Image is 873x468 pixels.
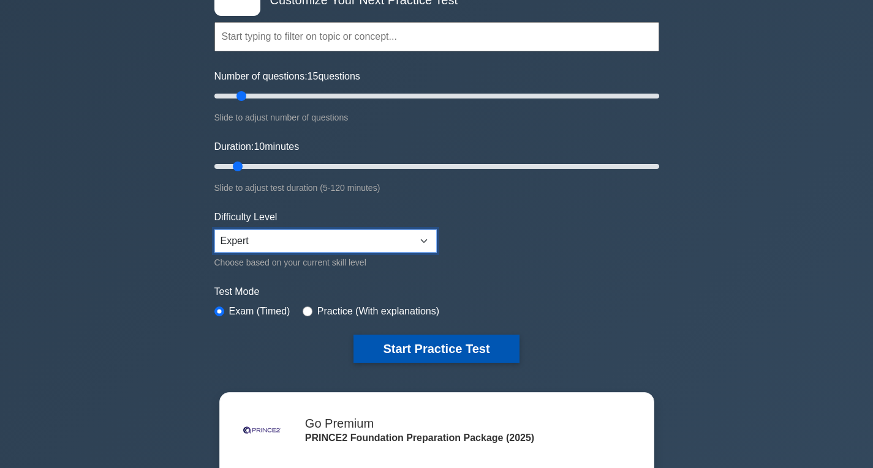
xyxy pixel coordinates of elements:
[214,139,300,154] label: Duration: minutes
[214,210,278,225] label: Difficulty Level
[308,71,319,81] span: 15
[229,304,290,319] label: Exam (Timed)
[214,69,360,84] label: Number of questions: questions
[214,284,659,299] label: Test Mode
[254,141,265,152] span: 10
[214,180,659,195] div: Slide to adjust test duration (5-120 minutes)
[214,255,437,270] div: Choose based on your current skill level
[214,110,659,125] div: Slide to adjust number of questions
[317,304,439,319] label: Practice (With explanations)
[353,335,519,363] button: Start Practice Test
[214,22,659,51] input: Start typing to filter on topic or concept...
